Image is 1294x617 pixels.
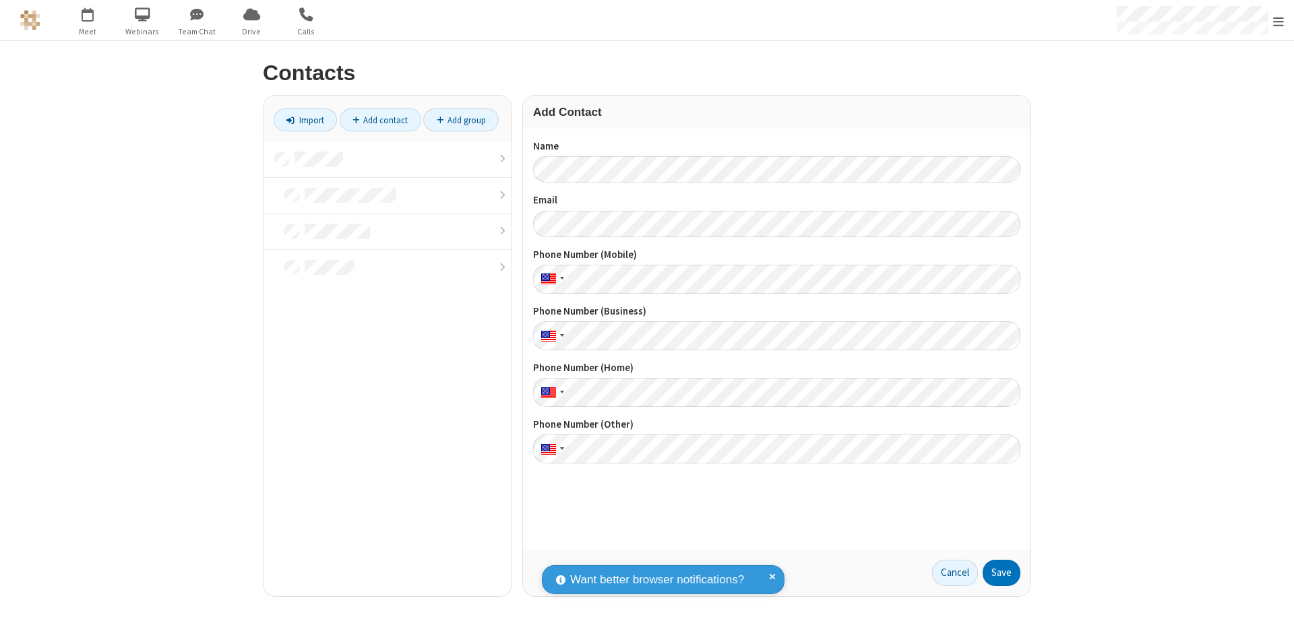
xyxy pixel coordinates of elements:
a: Cancel [932,560,978,587]
label: Name [533,139,1020,154]
div: United States: + 1 [533,265,568,294]
span: Calls [281,26,332,38]
a: Add contact [340,108,421,131]
span: Meet [63,26,113,38]
label: Phone Number (Home) [533,360,1020,376]
h3: Add Contact [533,106,1020,119]
img: QA Selenium DO NOT DELETE OR CHANGE [20,10,40,30]
a: Add group [423,108,499,131]
label: Phone Number (Other) [533,417,1020,432]
div: United States: + 1 [533,434,568,463]
button: Save [983,560,1020,587]
div: United States: + 1 [533,321,568,350]
span: Team Chat [172,26,222,38]
label: Phone Number (Mobile) [533,247,1020,263]
span: Webinars [117,26,168,38]
span: Want better browser notifications? [570,571,744,589]
span: Drive [226,26,277,38]
h2: Contacts [263,61,1031,85]
label: Phone Number (Business) [533,304,1020,319]
div: United States: + 1 [533,378,568,407]
label: Email [533,193,1020,208]
a: Import [274,108,337,131]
